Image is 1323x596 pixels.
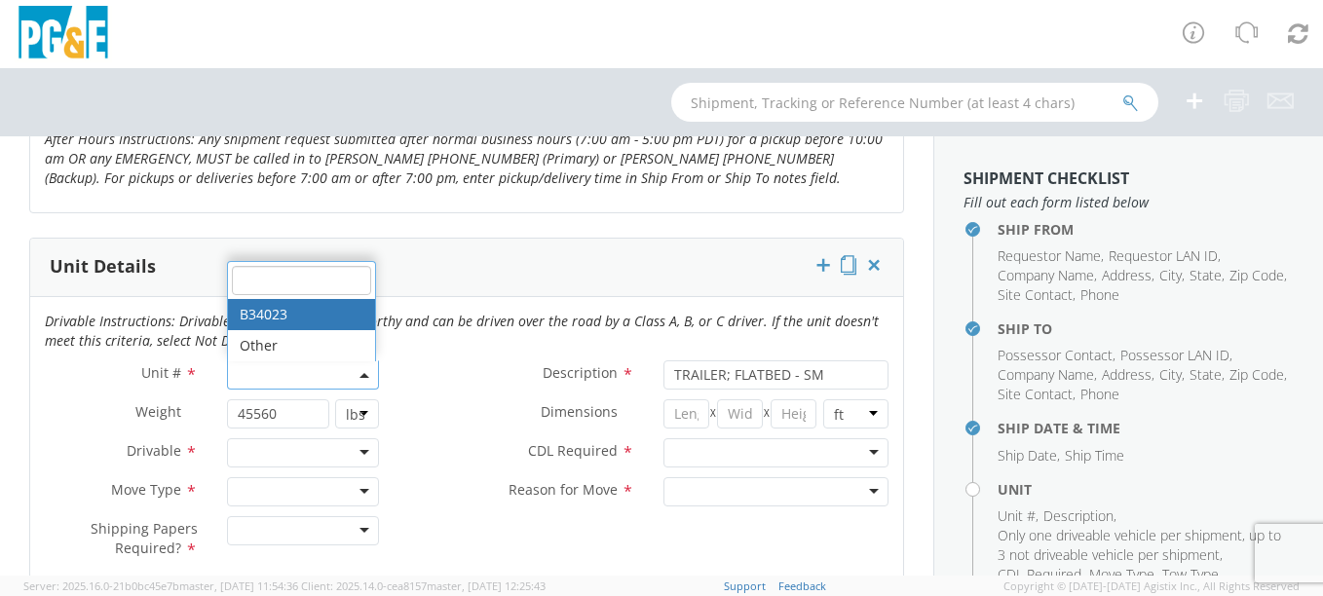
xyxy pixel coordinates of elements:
[135,402,181,421] span: Weight
[1043,506,1114,525] span: Description
[724,578,766,593] a: Support
[228,330,376,361] li: Other
[1102,266,1154,285] li: ,
[998,526,1281,564] span: Only one driveable vehicle per shipment, up to 3 not driveable vehicle per shipment
[509,480,618,499] span: Reason for Move
[998,385,1073,403] span: Site Contact
[1229,365,1284,384] span: Zip Code
[15,6,112,63] img: pge-logo-06675f144f4cfa6a6814.png
[1159,266,1185,285] li: ,
[1089,565,1154,583] span: Move Type
[1229,266,1284,284] span: Zip Code
[998,482,1294,497] h4: Unit
[998,321,1294,336] h4: Ship To
[91,519,198,557] span: Shipping Papers Required?
[998,365,1094,384] span: Company Name
[998,421,1294,435] h4: Ship Date & Time
[998,285,1073,304] span: Site Contact
[998,346,1113,364] span: Possessor Contact
[1162,565,1222,584] li: ,
[998,506,1036,525] span: Unit #
[763,399,771,428] span: X
[1159,365,1182,384] span: City
[1229,266,1287,285] li: ,
[1043,506,1116,526] li: ,
[228,299,376,330] li: B34023
[1120,346,1232,365] li: ,
[141,363,181,382] span: Unit #
[709,399,717,428] span: X
[1159,266,1182,284] span: City
[1080,285,1119,304] span: Phone
[671,83,1158,122] input: Shipment, Tracking or Reference Number (at least 4 chars)
[50,257,156,277] h3: Unit Details
[1102,365,1152,384] span: Address
[1190,266,1225,285] li: ,
[1109,246,1221,266] li: ,
[998,285,1076,305] li: ,
[998,526,1289,565] li: ,
[998,266,1097,285] li: ,
[45,312,879,350] i: Drivable Instructions: Drivable is a unit that is roadworthy and can be driven over the road by a...
[1190,266,1222,284] span: State
[998,346,1115,365] li: ,
[964,193,1294,212] span: Fill out each form listed below
[111,480,181,499] span: Move Type
[998,446,1057,465] span: Ship Date
[771,399,816,428] input: Height
[998,565,1081,583] span: CDL Required
[998,385,1076,404] li: ,
[998,266,1094,284] span: Company Name
[1229,365,1287,385] li: ,
[528,441,618,460] span: CDL Required
[998,222,1294,237] h4: Ship From
[1003,578,1300,594] span: Copyright © [DATE]-[DATE] Agistix Inc., All Rights Reserved
[179,578,298,593] span: master, [DATE] 11:54:36
[1190,365,1225,385] li: ,
[1190,365,1222,384] span: State
[1102,365,1154,385] li: ,
[998,446,1060,466] li: ,
[998,565,1084,584] li: ,
[717,399,763,428] input: Width
[301,578,546,593] span: Client: 2025.14.0-cea8157
[964,168,1129,189] strong: Shipment Checklist
[23,578,298,593] span: Server: 2025.16.0-21b0bc45e7b
[127,441,181,460] span: Drivable
[998,365,1097,385] li: ,
[778,578,826,593] a: Feedback
[998,246,1104,266] li: ,
[1065,446,1124,465] span: Ship Time
[1080,385,1119,403] span: Phone
[1102,266,1152,284] span: Address
[998,506,1039,526] li: ,
[1159,365,1185,385] li: ,
[427,578,546,593] span: master, [DATE] 12:25:43
[1120,346,1229,364] span: Possessor LAN ID
[541,402,618,421] span: Dimensions
[543,363,618,382] span: Description
[663,399,709,428] input: Length
[1109,246,1218,265] span: Requestor LAN ID
[998,246,1101,265] span: Requestor Name
[45,130,883,187] i: After Hours Instructions: Any shipment request submitted after normal business hours (7:00 am - 5...
[1162,565,1219,583] span: Tow Type
[1089,565,1157,584] li: ,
